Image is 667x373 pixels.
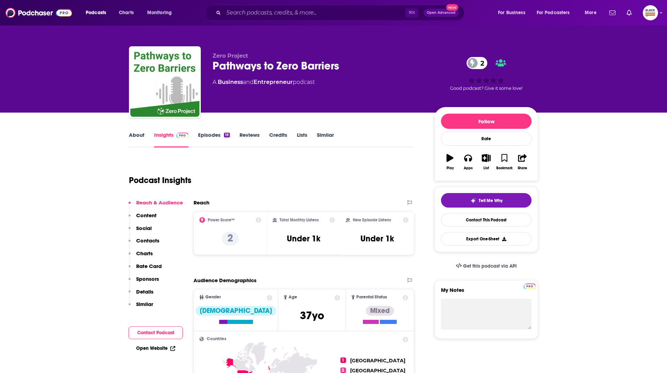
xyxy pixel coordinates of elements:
[287,233,320,244] h3: Under 1k
[524,283,536,289] a: Pro website
[129,301,153,314] button: Similar
[353,218,391,222] h2: New Episode Listens
[424,9,459,17] button: Open AdvancedNew
[194,277,256,284] h2: Audience Demographics
[114,7,138,18] a: Charts
[142,7,181,18] button: open menu
[129,199,183,212] button: Reach & Audience
[6,6,72,19] img: Podchaser - Follow, Share and Rate Podcasts
[243,79,254,85] span: and
[222,232,239,246] p: 2
[239,132,260,147] a: Reviews
[136,199,183,206] p: Reach & Audience
[518,166,527,170] div: Share
[624,7,635,19] a: Show notifications dropdown
[498,8,525,18] span: For Business
[129,212,157,225] button: Content
[136,288,153,295] p: Details
[136,212,157,219] p: Content
[580,7,605,18] button: open menu
[643,5,658,20] button: Show profile menu
[86,8,106,18] span: Podcasts
[441,213,532,227] a: Contact This Podcast
[441,150,459,174] button: Play
[317,132,334,147] a: Similar
[441,193,532,208] button: tell me why sparkleTell Me Why
[213,52,248,59] span: Zero Project
[483,166,489,170] div: List
[208,218,235,222] h2: Power Score™
[129,132,144,147] a: About
[218,79,243,85] a: Business
[129,250,153,263] button: Charts
[129,175,191,185] h1: Podcast Insights
[450,86,523,91] span: Good podcast? Give it some love!
[441,287,532,299] label: My Notes
[340,357,346,363] span: 1
[300,309,324,322] span: 37 yo
[366,306,394,316] div: Mixed
[129,326,183,339] button: Contact Podcast
[136,263,162,269] p: Rate Card
[447,166,454,170] div: Play
[514,150,532,174] button: Share
[496,166,513,170] div: Bookmark
[224,7,405,18] input: Search podcasts, credits, & more...
[129,288,153,301] button: Details
[211,5,471,21] div: Search podcasts, credits, & more...
[356,295,387,299] span: Parental Status
[340,367,346,373] span: 2
[441,232,532,246] button: Export One-Sheet
[213,78,315,86] div: A podcast
[129,263,162,276] button: Rate Card
[459,150,477,174] button: Apps
[427,11,455,15] span: Open Advanced
[136,345,175,351] a: Open Website
[493,7,534,18] button: open menu
[136,250,153,257] p: Charts
[473,57,488,69] span: 2
[495,150,513,174] button: Bookmark
[643,5,658,20] span: Logged in as blackpodcastingawards
[441,114,532,129] button: Follow
[467,57,488,69] a: 2
[269,132,287,147] a: Credits
[405,8,418,17] span: ⌘ K
[119,8,134,18] span: Charts
[585,8,596,18] span: More
[129,276,159,288] button: Sponsors
[198,132,230,147] a: Episodes18
[136,225,152,231] p: Social
[479,198,502,203] span: Tell Me Why
[81,7,115,18] button: open menu
[477,150,495,174] button: List
[450,258,522,275] a: Get this podcast via API
[205,295,221,299] span: Gender
[207,337,226,341] span: Countries
[643,5,658,20] img: User Profile
[194,199,209,206] h2: Reach
[607,7,618,19] a: Show notifications dropdown
[129,225,152,238] button: Social
[289,295,297,299] span: Age
[130,48,199,117] img: Pathways to Zero Barriers
[224,133,230,137] div: 18
[196,306,276,316] div: [DEMOGRAPHIC_DATA]
[154,132,188,147] a: InsightsPodchaser Pro
[524,284,536,289] img: Podchaser Pro
[280,218,319,222] h2: Total Monthly Listens
[136,237,159,244] p: Contacts
[176,133,188,138] img: Podchaser Pro
[434,52,538,95] div: 2Good podcast? Give it some love!
[463,263,517,269] span: Get this podcast via API
[360,233,394,244] h3: Under 1k
[129,237,159,250] button: Contacts
[136,301,153,307] p: Similar
[464,166,473,170] div: Apps
[136,276,159,282] p: Sponsors
[470,198,476,203] img: tell me why sparkle
[350,357,405,364] span: [GEOGRAPHIC_DATA]
[532,7,580,18] button: open menu
[537,8,570,18] span: For Podcasters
